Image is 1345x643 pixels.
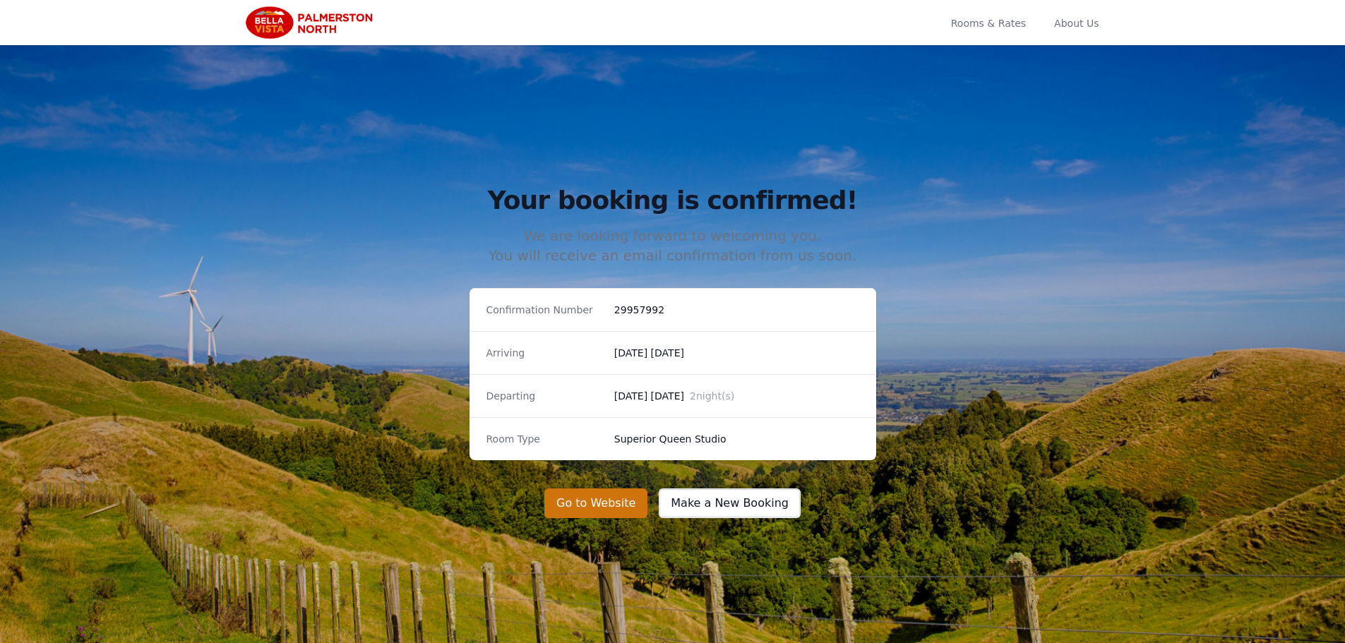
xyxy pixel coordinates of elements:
[258,186,1088,215] h2: Your booking is confirmed!
[486,389,603,403] dt: Departing
[486,346,603,360] dt: Arriving
[402,226,944,265] p: We are looking forward to welcoming you. You will receive an email confirmation from us soon.
[614,389,859,403] dd: [DATE] [DATE]
[659,488,801,518] button: Make a New Booking
[614,303,859,317] dd: 29957992
[244,6,379,40] img: Bella Vista Palmerston North
[486,303,603,317] dt: Confirmation Number
[544,496,659,510] a: Go to Website
[486,432,603,446] dt: Room Type
[614,432,859,446] dd: Superior Queen Studio
[544,488,647,518] button: Go to Website
[690,390,734,402] span: 2 night(s)
[614,346,859,360] dd: [DATE] [DATE]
